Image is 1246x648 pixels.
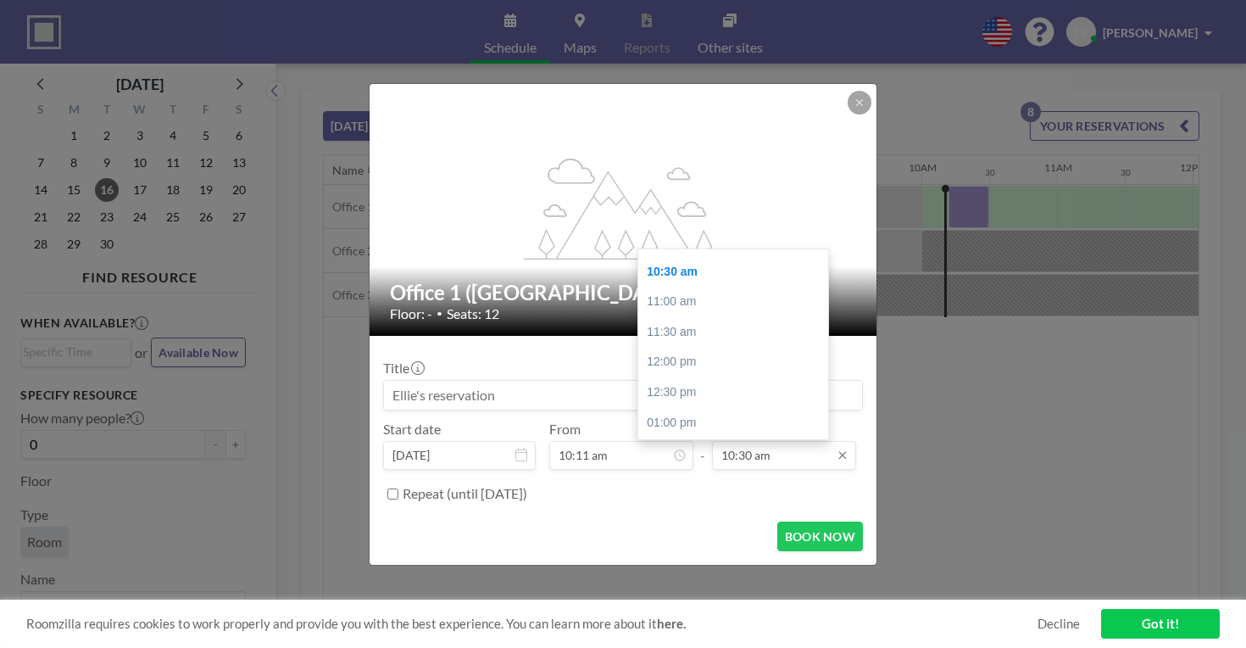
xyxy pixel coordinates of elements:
[1037,616,1080,632] a: Decline
[638,257,833,288] div: 10:30 am
[638,317,833,348] div: 11:30 am
[26,616,1037,632] span: Roomzilla requires cookies to work properly and provide you with the best experience. You can lea...
[403,485,527,502] label: Repeat (until [DATE])
[390,305,432,322] span: Floor: -
[638,408,833,439] div: 01:00 pm
[447,305,499,322] span: Seats: 12
[390,280,858,305] h2: Office 1 ([GEOGRAPHIC_DATA])
[437,307,442,320] span: •
[524,157,724,259] g: flex-grow: 1.2;
[1101,609,1220,639] a: Got it!
[638,347,833,377] div: 12:00 pm
[383,360,423,377] label: Title
[549,421,581,438] label: From
[638,287,833,317] div: 11:00 am
[638,377,833,408] div: 12:30 pm
[700,427,705,464] span: -
[383,421,441,438] label: Start date
[777,522,863,551] button: BOOK NOW
[657,616,686,631] a: here.
[638,438,833,468] div: 01:30 pm
[384,381,862,410] input: Ellie's reservation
